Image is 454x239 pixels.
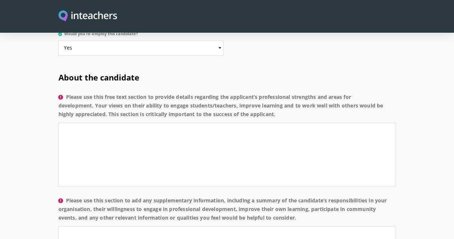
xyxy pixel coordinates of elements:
label: Please use this section to add any supplementary information, including a summary of the candidat... [58,196,396,226]
label: Would you re-employ this candidate? [58,31,223,40]
label: Please use this free text section to provide details regarding the applicant’s professional stren... [58,93,396,123]
img: Inteachers [58,10,117,22]
a: Visit this site's homepage [58,10,117,22]
span: About the candidate [58,72,139,83]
